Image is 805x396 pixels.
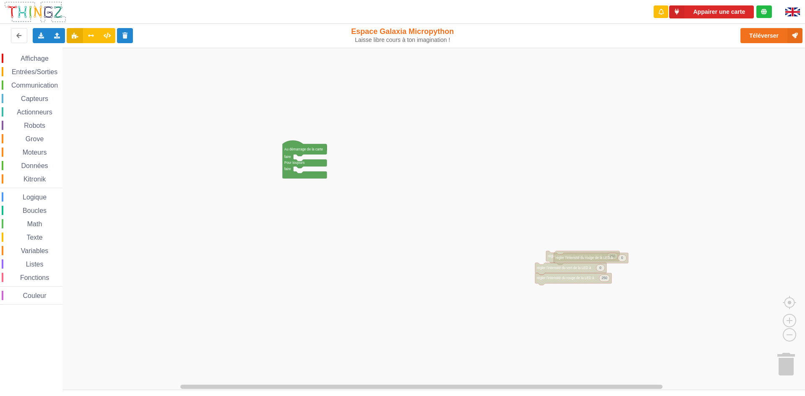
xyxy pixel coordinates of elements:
text: Pour toujours [284,161,305,165]
span: Grove [24,135,45,142]
text: 250 [602,276,608,280]
span: Fonctions [19,274,50,281]
span: Math [26,220,44,228]
img: gb.png [785,8,800,16]
div: Laisse libre cours à ton imagination ! [332,36,473,44]
span: Moteurs [21,149,48,156]
span: Logique [21,194,48,201]
span: Kitronik [22,176,47,183]
span: Communication [10,82,59,89]
text: régler l'intensité du rouge de la LED à [537,276,594,280]
div: Tu es connecté au serveur de création de Thingz [756,5,772,18]
text: faire [284,155,291,159]
span: Capteurs [20,95,49,102]
span: Boucles [21,207,48,214]
span: Robots [23,122,47,129]
text: régler l'intensité du vert de la LED à [537,266,591,270]
span: Couleur [22,292,48,299]
span: Actionneurs [16,109,54,116]
span: Listes [25,261,45,268]
button: Appairer une carte [669,5,754,18]
span: Texte [25,234,44,241]
text: 0 [600,266,602,270]
text: 0 [621,256,623,260]
text: régler l'intensité du vert de la LED à [548,254,602,258]
span: Affichage [19,55,49,62]
span: Entrées/Sorties [10,68,59,75]
img: thingz_logo.png [4,1,67,23]
text: faire [284,167,291,171]
text: régler l'intensité du rouge de la LED à [556,256,613,260]
text: Au démarrage de la carte [284,147,323,151]
span: Variables [20,247,50,254]
button: Téléverser [740,28,802,43]
span: Données [20,162,49,169]
div: Espace Galaxia Micropython [332,27,473,44]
